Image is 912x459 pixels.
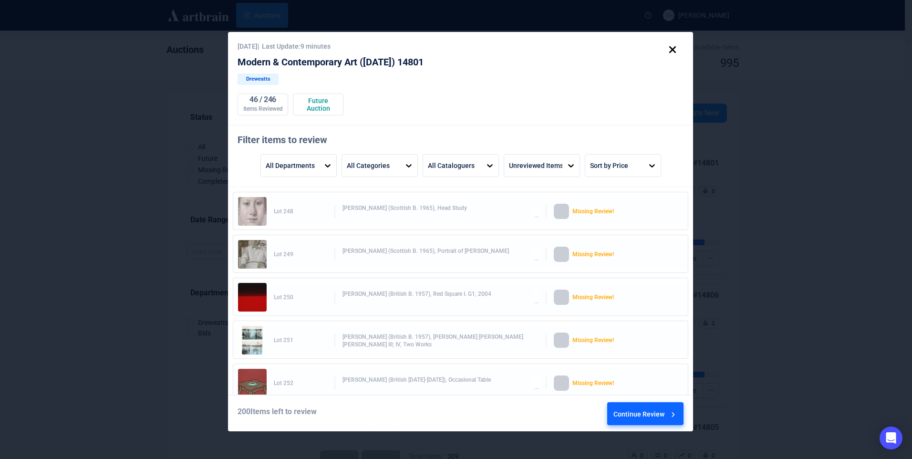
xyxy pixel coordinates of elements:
div: 200 Items left to review [238,407,349,419]
div: [PERSON_NAME] (British [DATE]-[DATE]), Occasional Table [342,376,539,391]
div: [DATE] | Last Update: 9 minutes [238,42,684,51]
div: Sort by Price [590,157,628,174]
div: Open Intercom Messenger [880,427,902,449]
div: [PERSON_NAME] (Scottish B. 1965), Portrait of [PERSON_NAME] [342,247,539,262]
div: Continue Review [613,403,678,428]
div: Modern & Contemporary Art ([DATE]) 14801 [238,57,684,68]
img: 251_1.jpg [238,326,267,355]
img: 248_1.jpg [238,197,267,226]
div: Future Auction [297,97,339,112]
div: Missing Review! [572,290,650,305]
div: 46 / 246 [238,94,288,105]
div: Dreweatts [238,73,279,85]
div: Items Reviewed [238,105,288,113]
div: Missing Review! [572,333,650,348]
div: All Departments [266,157,315,174]
div: All Cataloguers [428,157,475,174]
div: Unreviewed Items [509,157,563,174]
div: [PERSON_NAME] (Scottish B. 1965), Head Study [342,204,539,219]
div: Filter items to review [238,135,684,149]
div: [PERSON_NAME] (British B. 1957), Red Square I. G1, 2004 [342,290,539,305]
div: Lot 249 [274,247,327,262]
button: Continue Review [607,402,684,425]
img: 252_1.jpg [238,369,267,397]
img: 250_1.jpg [238,283,267,312]
div: Lot 251 [274,333,327,348]
div: Lot 252 [274,376,327,391]
div: Missing Review! [572,204,650,219]
div: Missing Review! [572,376,650,391]
div: Lot 250 [274,290,327,305]
img: 249_1.jpg [238,240,267,269]
div: All Categories [347,157,390,174]
div: Missing Review! [572,247,650,262]
div: [PERSON_NAME] (British B. 1957), [PERSON_NAME] [PERSON_NAME] [PERSON_NAME] III; IV, Two Works [342,333,539,348]
div: Lot 248 [274,204,327,219]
